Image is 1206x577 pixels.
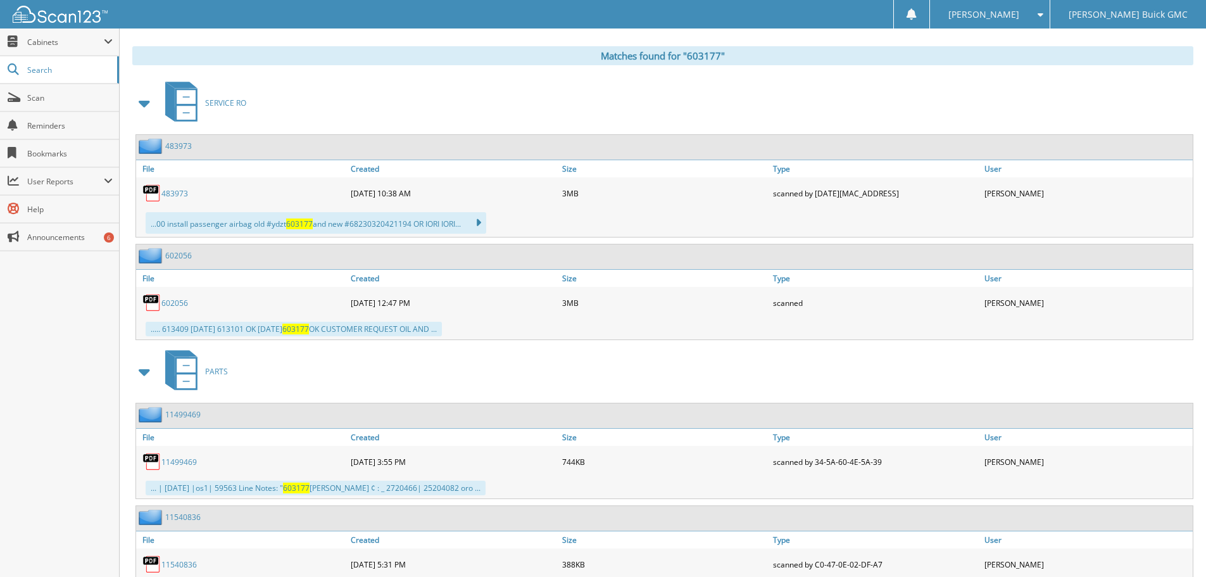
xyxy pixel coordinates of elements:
a: Size [559,270,770,287]
a: Size [559,531,770,548]
div: 388KB [559,552,770,577]
span: [PERSON_NAME] Buick GMC [1069,11,1188,18]
img: folder2.png [139,248,165,263]
img: scan123-logo-white.svg [13,6,108,23]
span: SERVICE RO [205,98,246,108]
a: File [136,160,348,177]
div: scanned by C0-47-0E-02-DF-A7 [770,552,981,577]
a: File [136,270,348,287]
a: Type [770,160,981,177]
img: folder2.png [139,509,165,525]
div: scanned by 34-5A-60-4E-5A-39 [770,449,981,474]
img: PDF.png [142,555,161,574]
a: Created [348,531,559,548]
div: [PERSON_NAME] [981,181,1193,206]
span: Reminders [27,120,113,131]
span: Help [27,204,113,215]
a: Created [348,429,559,446]
div: 3MB [559,181,770,206]
span: Scan [27,92,113,103]
span: Cabinets [27,37,104,48]
a: 483973 [165,141,192,151]
a: File [136,429,348,446]
a: Size [559,160,770,177]
div: 3MB [559,290,770,315]
div: [DATE] 12:47 PM [348,290,559,315]
a: Type [770,531,981,548]
div: ...00 install passenger airbag old #ydzt and new #68230320421194 OR IORI IORI... [146,212,486,234]
a: Created [348,270,559,287]
a: SERVICE RO [158,78,246,128]
span: User Reports [27,176,104,187]
div: ... | [DATE] |os1| 59563 Line Notes: " [PERSON_NAME] ¢ : _ 2720466| 25204082 oro ... [146,481,486,495]
a: File [136,531,348,548]
div: 744KB [559,449,770,474]
a: 602056 [161,298,188,308]
div: [PERSON_NAME] [981,552,1193,577]
span: Announcements [27,232,113,243]
a: Size [559,429,770,446]
a: Type [770,270,981,287]
div: scanned by [DATE][MAC_ADDRESS] [770,181,981,206]
span: Bookmarks [27,148,113,159]
span: PARTS [205,366,228,377]
div: [DATE] 10:38 AM [348,181,559,206]
a: 11499469 [161,457,197,467]
a: 11499469 [165,409,201,420]
a: User [981,531,1193,548]
span: 603177 [286,219,313,229]
div: [PERSON_NAME] [981,449,1193,474]
span: Search [27,65,111,75]
a: Created [348,160,559,177]
img: folder2.png [139,407,165,422]
a: 483973 [161,188,188,199]
a: Type [770,429,981,446]
div: ..... 613409 [DATE] 613101 OK [DATE] OK CUSTOMER REQUEST OIL AND ... [146,322,442,336]
div: [DATE] 5:31 PM [348,552,559,577]
div: 6 [104,232,114,243]
div: [PERSON_NAME] [981,290,1193,315]
a: User [981,429,1193,446]
img: folder2.png [139,138,165,154]
span: 603177 [283,483,310,493]
a: User [981,160,1193,177]
img: PDF.png [142,184,161,203]
a: PARTS [158,346,228,396]
div: [DATE] 3:55 PM [348,449,559,474]
span: [PERSON_NAME] [948,11,1019,18]
span: 603177 [282,324,309,334]
img: PDF.png [142,452,161,471]
div: scanned [770,290,981,315]
img: PDF.png [142,293,161,312]
a: 11540836 [165,512,201,523]
a: 11540836 [161,559,197,570]
a: User [981,270,1193,287]
div: Matches found for "603177" [132,46,1193,65]
a: 602056 [165,250,192,261]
